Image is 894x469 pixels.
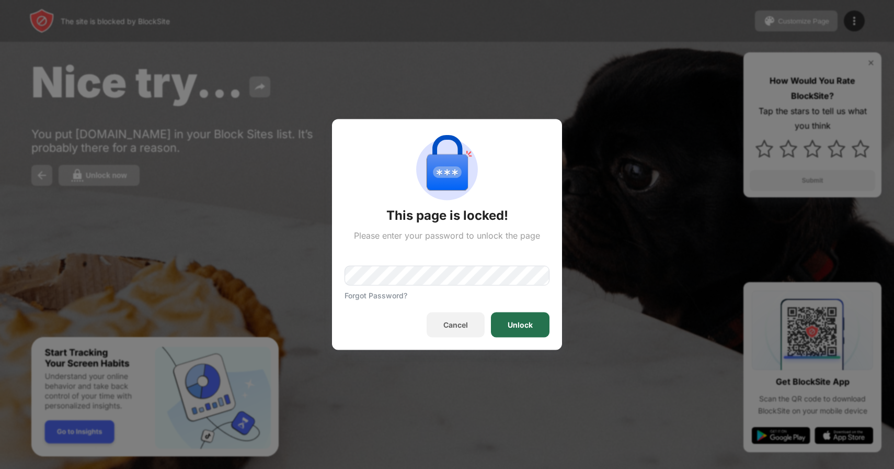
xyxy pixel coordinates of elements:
[508,321,533,329] div: Unlock
[354,230,540,241] div: Please enter your password to unlock the page
[443,321,468,329] div: Cancel
[345,291,407,300] div: Forgot Password?
[386,207,508,224] div: This page is locked!
[409,132,485,207] img: password-protection.svg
